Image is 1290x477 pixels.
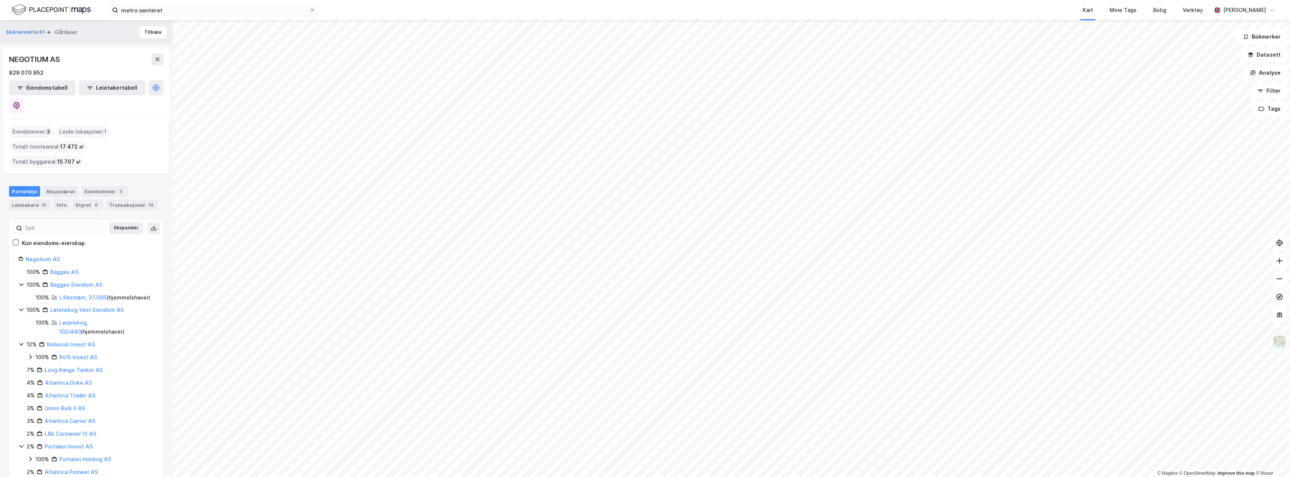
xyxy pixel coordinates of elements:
[59,319,88,335] a: Lørenskog, 102/440
[45,379,92,386] a: Atlantica Duke AS
[50,281,102,288] a: Bagges Eiendom AS
[46,127,50,136] span: 3
[9,126,53,138] div: Eiendommer :
[9,53,61,65] div: NEGOTIUM AS
[54,200,69,210] div: Info
[59,318,154,336] div: ( hjemmelshaver )
[45,418,95,424] a: Atlantica Carrier AS
[27,268,40,277] div: 100%
[45,367,103,373] a: Long Range Tanker AS
[9,68,43,77] div: 829 070 952
[1252,441,1290,477] iframe: Chat Widget
[118,5,309,16] input: Søk på adresse, matrikkel, gårdeiere, leietakere eller personer
[45,443,93,450] a: Portalen Invest AS
[50,269,78,275] a: Bagges AS
[1157,471,1178,476] a: Mapbox
[1243,65,1287,80] button: Analyse
[1272,335,1287,349] img: Z
[40,201,48,209] div: 13
[1241,47,1287,62] button: Datasett
[9,80,76,95] button: Eiendomstabell
[1251,83,1287,98] button: Filter
[1110,6,1137,15] div: Mine Tags
[50,307,124,313] a: Lørenskog Vest Eiendom AS
[59,293,150,302] div: ( hjemmelshaver )
[104,127,106,136] span: 1
[59,354,97,360] a: Rs15 Invest AS
[27,429,34,438] div: 2%
[45,430,96,437] a: L&b Container IV AS
[27,366,34,375] div: 7%
[1218,471,1255,476] a: Improve this map
[9,200,51,210] div: Leietakere
[45,405,85,411] a: Union Bulk II AS
[45,469,98,475] a: Atlantica Pioneer AS
[81,186,127,197] div: Eiendommer
[1252,101,1287,116] button: Tags
[45,392,95,399] a: Atlantica Trader AS
[72,200,103,210] div: Styret
[43,186,78,197] div: Aksjonærer
[59,456,111,462] a: Portalen Holding AS
[12,3,91,17] img: logo.f888ab2527a4732fd821a326f86c7f29.svg
[1083,6,1093,15] div: Kart
[27,340,37,349] div: 12%
[1223,6,1266,15] div: [PERSON_NAME]
[139,26,166,38] button: Tilbake
[9,141,87,153] div: Totalt tomteareal :
[59,294,107,301] a: Lillestrøm, 37/395
[1183,6,1203,15] div: Verktøy
[106,200,158,210] div: Transaksjoner
[56,126,109,138] div: Leide lokasjoner :
[27,305,40,314] div: 100%
[109,222,143,234] button: Ekspander
[9,186,40,197] div: Portefølje
[47,341,95,348] a: Robsrud Invest AS
[147,201,155,209] div: 14
[36,293,49,302] div: 100%
[22,223,104,234] input: Søk
[93,201,100,209] div: 6
[1236,29,1287,44] button: Bokmerker
[22,239,85,248] div: Kun eiendoms-eierskap
[117,188,124,195] div: 3
[1252,441,1290,477] div: Kontrollprogram for chat
[6,29,46,36] button: Skårersletta 61
[27,280,40,289] div: 100%
[27,391,35,400] div: 4%
[9,156,84,168] div: Totalt byggareal :
[36,318,49,327] div: 100%
[60,142,84,151] span: 17 472 ㎡
[25,256,60,262] a: Negotium AS
[27,468,34,477] div: 2%
[1153,6,1166,15] div: Bolig
[27,404,34,413] div: 3%
[36,353,49,362] div: 100%
[27,378,35,387] div: 4%
[27,442,34,451] div: 2%
[55,28,77,37] div: Gårdeier
[36,455,49,464] div: 100%
[1179,471,1216,476] a: OpenStreetMap
[27,417,34,426] div: 3%
[57,157,81,166] span: 15 707 ㎡
[79,80,145,95] button: Leietakertabell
